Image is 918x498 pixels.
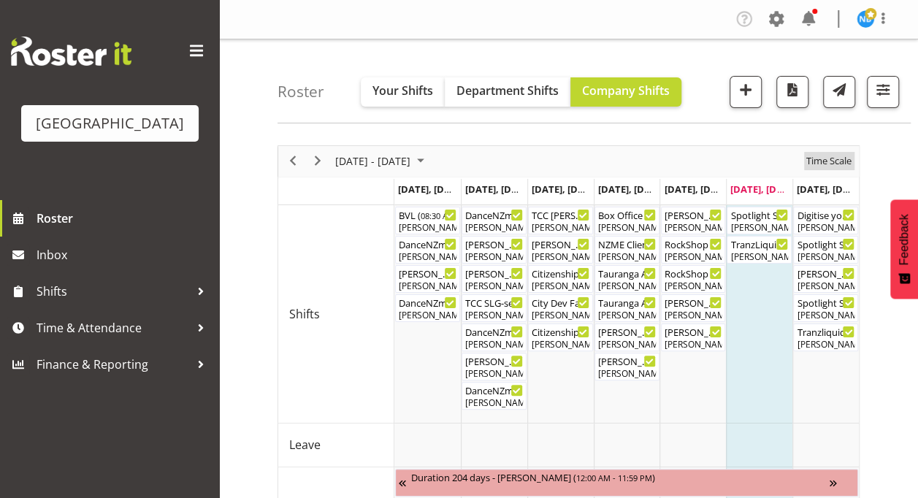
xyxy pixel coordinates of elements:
div: [PERSON_NAME] [532,250,589,264]
span: Roster [37,207,212,229]
div: [PERSON_NAME] [797,280,854,293]
div: [PERSON_NAME] [465,367,523,380]
div: [PERSON_NAME] [598,221,656,234]
div: Shifts"s event - RockShop Bandquest 2025 Begin From Friday, August 15, 2025 at 5:30:00 PM GMT+12:... [661,265,726,293]
div: [PERSON_NAME] [797,250,854,264]
div: [PERSON_NAME] [665,221,722,234]
div: [PERSON_NAME] [730,221,788,234]
div: DanceNZmade Interschool Comp 2025 FOHM Shift ( ) [399,237,456,251]
div: Shifts"s event - DanceNZmade Interschool Comp 2025 FOHM Shift Begin From Monday, August 11, 2025 ... [395,236,460,264]
div: Shifts"s event - TCC Donna Karl - SLG Begin From Wednesday, August 13, 2025 at 7:00:00 AM GMT+12:... [528,207,593,234]
div: Shifts"s event - City Dev Farewell - Terrace Rooms Begin From Wednesday, August 13, 2025 at 1:00:... [528,294,593,322]
div: Shifts"s event - DanceNZmade Minder Shift Begin From Tuesday, August 12, 2025 at 8:00:00 AM GMT+1... [462,207,527,234]
div: [GEOGRAPHIC_DATA] [36,112,184,134]
div: DanceNZmade Interschool Comp 2025 ( ) [399,295,456,310]
div: [PERSON_NAME], [PERSON_NAME], [PERSON_NAME], [PERSON_NAME], [PERSON_NAME], [PERSON_NAME], [PERSON... [665,280,722,293]
td: Leave resource [278,424,394,467]
img: Rosterit website logo [11,37,131,66]
td: Shifts resource [278,205,394,424]
span: 08:30 AM - 03:30 PM [421,210,497,221]
div: Shifts"s event - DanceNZmade Interschool Comp 2025 Begin From Tuesday, August 12, 2025 at 5:00:00... [462,382,527,410]
div: Shifts"s event - TCC SLG-set up for tomorrow (anytime). Same person Begin From Tuesday, August 12... [462,294,527,322]
div: Spotlight Series by Create the Bay (Troupes) ( ) [797,295,854,310]
h4: Roster [278,83,324,100]
span: [DATE], [DATE] [664,183,730,196]
div: [PERSON_NAME] - Launch Festival ( ) [598,324,656,339]
button: August 2025 [333,152,431,170]
div: Tauranga Arts Festival Launch ( ) [598,295,656,310]
div: [PERSON_NAME] [730,250,788,264]
div: Duration 204 days - [PERSON_NAME] ( ) [411,470,829,484]
span: [DATE], [DATE] [465,183,532,196]
div: Shifts"s event - Bobby Lea - Launch Festival Begin From Thursday, August 14, 2025 at 5:30:00 PM G... [594,323,659,351]
button: Filter Shifts [867,76,899,108]
span: Time Scale [805,152,853,170]
div: [PERSON_NAME] - Box Office - ROCKQUEST ( ) [665,295,722,310]
div: [PERSON_NAME] Awhina [PERSON_NAME] [665,338,722,351]
button: Your Shifts [361,77,445,107]
div: Shifts"s event - Tranzliquid Pack out Cargo Shed Begin From Sunday, August 17, 2025 at 10:00:00 A... [793,323,858,351]
button: Next [308,152,328,170]
button: Download a PDF of the roster according to the set date range. [776,76,808,108]
div: [PERSON_NAME] [399,250,456,264]
div: [PERSON_NAME] [797,338,854,351]
button: Company Shifts [570,77,681,107]
div: City Dev Farewell - Terrace Rooms ( ) [532,295,589,310]
div: Shifts"s event - Renee - Box Office (Daytime Shifts) Begin From Wednesday, August 13, 2025 at 10:... [528,236,593,264]
div: [PERSON_NAME] Awhina [PERSON_NAME] [598,338,656,351]
div: Shifts"s event - BVL Begin From Monday, August 11, 2025 at 8:30:00 AM GMT+12:00 Ends At Monday, A... [395,207,460,234]
div: Shifts"s event - Citizenships. X-Space Begin From Wednesday, August 13, 2025 at 2:00:00 PM GMT+12... [528,323,593,351]
div: [PERSON_NAME] [532,309,589,322]
div: Shifts"s event - Spotlight Series by Create the Bay (Troupes) Begin From Sunday, August 17, 2025 ... [793,294,858,322]
div: [PERSON_NAME] [665,250,722,264]
div: Shifts"s event - Tauranga Arts Festival Launch FOHM Shift Begin From Thursday, August 14, 2025 at... [594,265,659,293]
div: [PERSON_NAME] [598,280,656,293]
div: [PERSON_NAME] [465,250,523,264]
div: Shifts"s event - Spotlight Series by Create the Bay Minder Shift Begin From Saturday, August 16, ... [727,207,792,234]
div: Spotlight Series by Create the Bay (Troupes) FOHM Shift ( ) [797,237,854,251]
div: [PERSON_NAME] - DanceNZmade ( ) [399,266,456,280]
div: Shifts"s event - Wendy - Box Office - ROCKQUEST Begin From Friday, August 15, 2025 at 5:30:00 PM ... [661,294,726,322]
span: Inbox [37,244,212,266]
div: [PERSON_NAME] - Box Office (Daytime Shifts) ( ) [465,266,523,280]
div: Shifts"s event - Bobby - Lea - Rockquest Begin From Friday, August 15, 2025 at 5:30:00 PM GMT+12:... [661,323,726,351]
span: [DATE], [DATE] [398,183,464,196]
button: Previous [283,152,303,170]
span: Feedback [898,214,911,265]
div: Shifts"s event - Bower Real Estate Begin From Tuesday, August 12, 2025 at 8:30:00 AM GMT+12:00 En... [462,236,527,264]
div: Shifts"s event - Digitise your family photographs - workshop Begin From Sunday, August 17, 2025 a... [793,207,858,234]
div: [PERSON_NAME] [598,367,656,380]
div: [PERSON_NAME] [465,221,523,234]
span: Shifts [289,305,320,323]
div: [PERSON_NAME], [PERSON_NAME], [PERSON_NAME], [PERSON_NAME], [PERSON_NAME], [PERSON_NAME] [399,309,456,322]
div: [PERSON_NAME], [PERSON_NAME], [PERSON_NAME], [PERSON_NAME], [PERSON_NAME], [PERSON_NAME] [465,397,523,410]
div: [PERSON_NAME] - Launch - Arts Festival ( ) [598,353,656,368]
div: next period [305,146,330,177]
div: DanceNZmade Interschool Comp 2025 ( ) [465,383,523,397]
span: [DATE] - [DATE] [334,152,412,170]
button: Feedback - Show survey [890,199,918,299]
div: Shifts"s event - DanceNZmade Interschool Comp 2025 Begin From Monday, August 11, 2025 at 5:00:00 ... [395,294,460,322]
span: [DATE], [DATE] [598,183,665,196]
div: [PERSON_NAME] [797,221,854,234]
div: BVL ( ) [399,207,456,222]
img: nicoel-boschman11219.jpg [857,10,874,28]
div: Shifts"s event - DAVID - Launch - Arts Festival Begin From Thursday, August 14, 2025 at 6:00:00 P... [594,353,659,380]
div: NZME Client Event Cargo Shed ( ) [598,237,656,251]
div: Shifts"s event - Ray White Annual Awards Cargo Shed Begin From Friday, August 15, 2025 at 3:30:00... [661,207,726,234]
div: Unavailability"s event - Duration 204 days - Fiona Macnab Begin From Monday, March 10, 2025 at 12... [395,469,858,497]
div: Shifts"s event - TranzLiquid 25th birthday Cargo Shed Begin From Saturday, August 16, 2025 at 1:3... [727,236,792,264]
div: [PERSON_NAME] [665,309,722,322]
div: Shifts"s event - Valerie -Spotlight Series - Troupes - Creative Begin From Sunday, August 17, 202... [793,265,858,293]
span: 12:00 AM - 11:59 PM [576,472,652,483]
div: [PERSON_NAME] - Box Office (Daytime Shifts) ( ) [532,237,589,251]
div: DanceNZmade Interschool Comp 2025 FOHM Shift ( ) [465,324,523,339]
div: [PERSON_NAME], [PERSON_NAME], [PERSON_NAME], [PERSON_NAME], [PERSON_NAME], [PERSON_NAME] [598,309,656,322]
div: Shifts"s event - Box Office (Daytime Shifts) Begin From Thursday, August 14, 2025 at 10:00:00 AM ... [594,207,659,234]
span: Company Shifts [582,83,670,99]
div: [PERSON_NAME] - Rockquest ( ) [665,324,722,339]
div: Spotlight Series by Create the Bay Minder Shift ( ) [730,207,788,222]
div: TCC [PERSON_NAME] ( ) [532,207,589,222]
div: RockShop Bandquest 2025 FOHM Shift ( ) [665,237,722,251]
div: [PERSON_NAME] -Spotlight Series - Troupes - Creative ( ) [797,266,854,280]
